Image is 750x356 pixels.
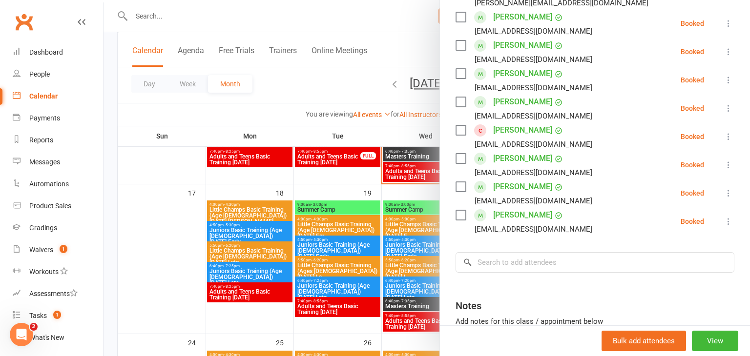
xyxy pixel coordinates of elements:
a: [PERSON_NAME] [493,179,552,195]
div: Product Sales [29,202,71,210]
div: [EMAIL_ADDRESS][DOMAIN_NAME] [475,195,592,207]
div: [EMAIL_ADDRESS][DOMAIN_NAME] [475,138,592,151]
div: Booked [681,190,704,197]
a: [PERSON_NAME] [493,207,552,223]
div: Payments [29,114,60,122]
div: Assessments [29,290,78,297]
div: Waivers [29,246,53,254]
div: Reports [29,136,53,144]
div: Calendar [29,92,58,100]
div: [EMAIL_ADDRESS][DOMAIN_NAME] [475,81,592,94]
div: [EMAIL_ADDRESS][DOMAIN_NAME] [475,223,592,236]
a: [PERSON_NAME] [493,9,552,25]
div: [EMAIL_ADDRESS][DOMAIN_NAME] [475,110,592,122]
a: Automations [13,173,103,195]
a: [PERSON_NAME] [493,151,552,166]
div: Booked [681,77,704,83]
div: Booked [681,161,704,168]
span: 1 [53,311,61,319]
a: Tasks 1 [13,305,103,327]
div: Booked [681,218,704,225]
div: Workouts [29,268,59,276]
a: [PERSON_NAME] [493,94,552,110]
button: Bulk add attendees [602,331,686,351]
a: Clubworx [12,10,36,34]
div: Tasks [29,312,47,319]
a: Workouts [13,261,103,283]
a: [PERSON_NAME] [493,38,552,53]
iframe: Intercom live chat [10,323,33,346]
div: [EMAIL_ADDRESS][DOMAIN_NAME] [475,53,592,66]
div: Dashboard [29,48,63,56]
a: What's New [13,327,103,349]
div: People [29,70,50,78]
a: Reports [13,129,103,151]
div: Notes [456,299,481,313]
div: Add notes for this class / appointment below [456,316,734,327]
div: Booked [681,20,704,27]
span: 1 [60,245,67,253]
button: View [692,331,738,351]
div: [EMAIL_ADDRESS][DOMAIN_NAME] [475,25,592,38]
div: What's New [29,334,64,341]
input: Search to add attendees [456,252,734,273]
a: Calendar [13,85,103,107]
div: Booked [681,133,704,140]
span: 2 [30,323,38,331]
div: Messages [29,158,60,166]
a: Messages [13,151,103,173]
a: Dashboard [13,41,103,63]
a: Gradings [13,217,103,239]
a: [PERSON_NAME] [493,122,552,138]
a: Payments [13,107,103,129]
div: Gradings [29,224,57,232]
div: Booked [681,105,704,112]
a: Waivers 1 [13,239,103,261]
a: Assessments [13,283,103,305]
div: Booked [681,48,704,55]
a: People [13,63,103,85]
a: [PERSON_NAME] [493,66,552,81]
a: Product Sales [13,195,103,217]
div: Automations [29,180,69,188]
div: [EMAIL_ADDRESS][DOMAIN_NAME] [475,166,592,179]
